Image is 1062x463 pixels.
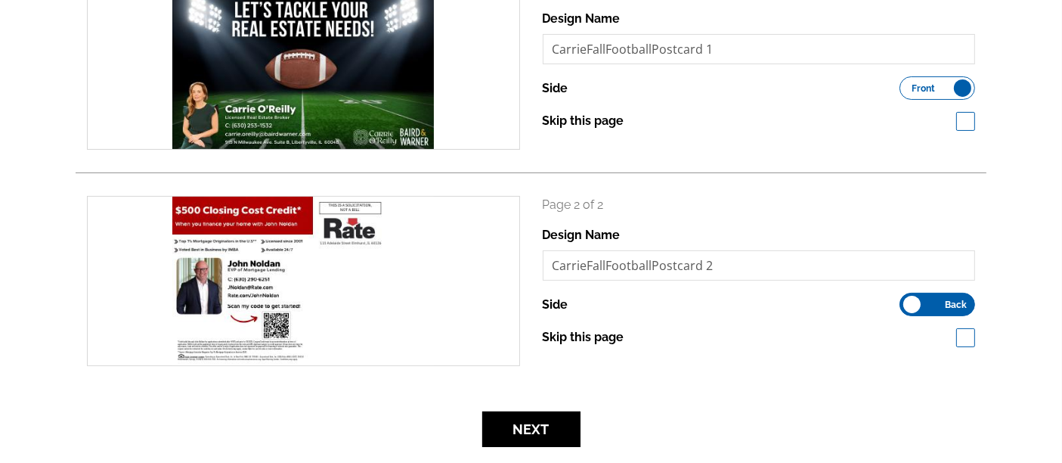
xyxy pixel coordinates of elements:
label: Skip this page [543,112,624,130]
button: Next [482,412,581,447]
label: Side [543,79,568,98]
span: Front [912,85,935,92]
label: Design Name [543,10,621,28]
span: Back [945,301,967,309]
iframe: LiveChat chat widget [850,415,1062,463]
input: File Name [543,34,976,64]
label: Skip this page [543,328,624,346]
label: Design Name [543,226,621,244]
label: Side [543,296,568,314]
p: Page 2 of 2 [543,196,976,214]
input: File Name [543,250,976,281]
